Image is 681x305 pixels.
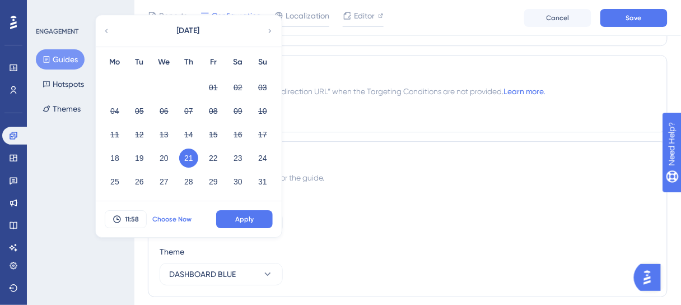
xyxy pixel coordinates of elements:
button: 16 [228,125,248,144]
span: [DATE] [177,24,200,38]
button: 30 [228,172,248,191]
button: Themes [36,99,87,119]
button: 05 [130,101,149,121]
button: DASHBOARD BLUE [160,263,283,285]
button: Cancel [524,9,591,27]
button: 28 [179,172,198,191]
button: 03 [253,78,272,97]
button: 10 [253,101,272,121]
button: [DATE] [132,20,244,42]
span: Cancel [547,13,570,22]
span: Localization [286,9,329,22]
button: 19 [130,149,149,168]
button: 01 [204,78,223,97]
button: Choose Now [147,210,197,228]
button: 15 [204,125,223,144]
span: The browser will redirect to the “Redirection URL” when the Targeting Conditions are not provided. [160,85,545,98]
button: Guides [36,49,85,70]
span: Choose Now [152,215,192,224]
button: 27 [155,172,174,191]
div: Mo [102,56,127,69]
button: 20 [155,149,174,168]
button: 09 [228,101,248,121]
button: 25 [105,172,124,191]
button: 02 [228,78,248,97]
button: 11 [105,125,124,144]
div: Redirection [160,67,656,80]
button: 06 [155,101,174,121]
button: 26 [130,172,149,191]
iframe: UserGuiding AI Assistant Launcher [634,261,668,294]
button: 29 [204,172,223,191]
button: 24 [253,149,272,168]
div: Choose the container and theme for the guide. [160,171,656,184]
button: 21 [179,149,198,168]
div: Sa [226,56,250,69]
div: Theme [160,245,656,258]
button: 31 [253,172,272,191]
div: Tu [127,56,152,69]
span: Reports [159,9,187,22]
button: 07 [179,101,198,121]
span: Configuration [212,9,261,22]
div: Fr [201,56,226,69]
button: 08 [204,101,223,121]
span: Need Help? [26,3,70,16]
div: We [152,56,176,69]
div: Th [176,56,201,69]
span: Editor [354,9,375,22]
button: 17 [253,125,272,144]
div: Advanced Settings [160,153,656,167]
button: 22 [204,149,223,168]
button: Hotspots [36,74,91,94]
button: Apply [216,210,273,228]
div: Su [250,56,275,69]
button: 11:58 [105,210,147,228]
button: 12 [130,125,149,144]
button: 23 [228,149,248,168]
button: Save [600,9,668,27]
button: 04 [105,101,124,121]
button: 14 [179,125,198,144]
span: 11:58 [125,215,139,224]
button: 13 [155,125,174,144]
span: DASHBOARD BLUE [169,267,236,281]
span: Save [626,13,642,22]
div: ENGAGEMENT [36,27,78,36]
span: Apply [235,215,254,224]
button: 18 [105,149,124,168]
div: Container [160,193,656,207]
a: Learn more. [503,87,545,96]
